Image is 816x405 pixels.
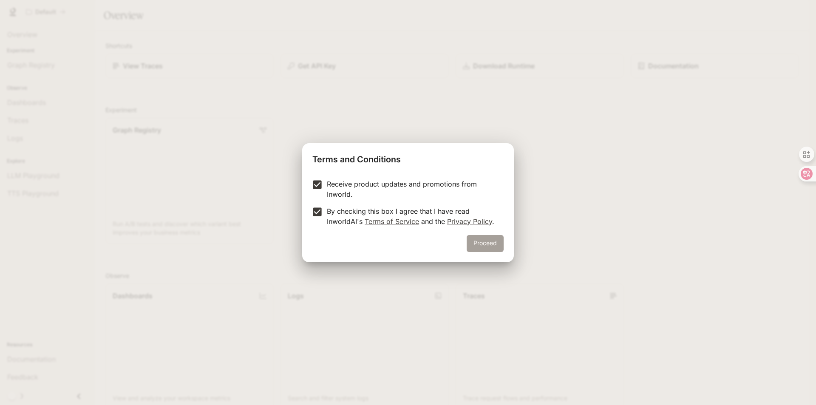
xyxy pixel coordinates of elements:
[327,206,497,227] p: By checking this box I agree that I have read InworldAI's and the .
[365,217,419,226] a: Terms of Service
[467,235,504,252] button: Proceed
[302,143,514,172] h2: Terms and Conditions
[327,179,497,199] p: Receive product updates and promotions from Inworld.
[447,217,492,226] a: Privacy Policy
